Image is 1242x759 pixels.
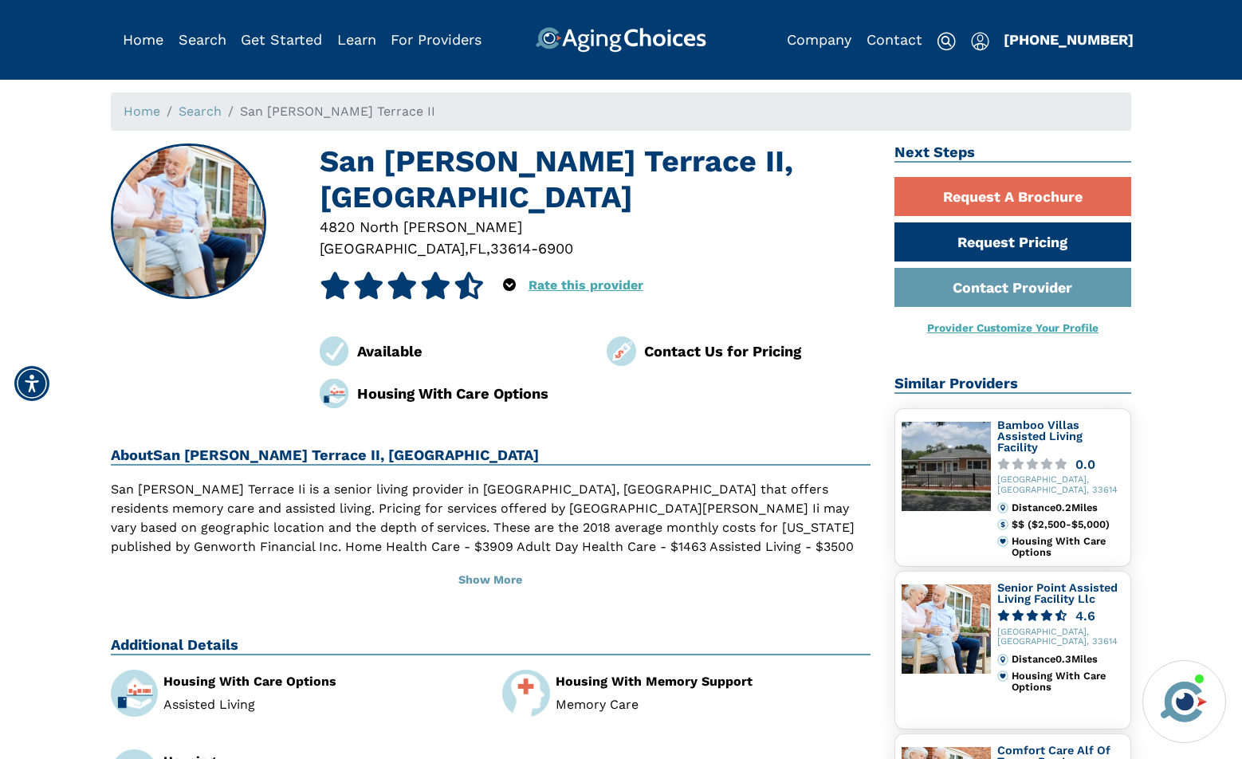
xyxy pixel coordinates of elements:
[1012,654,1124,665] div: Distance 0.3 Miles
[469,240,486,257] span: FL
[556,675,871,688] div: Housing With Memory Support
[179,27,226,53] div: Popover trigger
[241,31,322,48] a: Get Started
[124,104,160,119] a: Home
[123,31,163,48] a: Home
[997,654,1008,665] img: distance.svg
[486,240,490,257] span: ,
[163,698,478,711] li: Assisted Living
[112,145,265,298] img: San Lorenzo Terrace II, Tampa FL
[320,144,871,216] h1: San [PERSON_NAME] Terrace II, [GEOGRAPHIC_DATA]
[894,177,1132,216] a: Request A Brochure
[111,480,871,595] p: San [PERSON_NAME] Terrace Ii is a senior living provider in [GEOGRAPHIC_DATA], [GEOGRAPHIC_DATA] ...
[1012,671,1124,694] div: Housing With Care Options
[894,222,1132,262] a: Request Pricing
[503,272,516,299] div: Popover trigger
[1004,31,1134,48] a: [PHONE_NUMBER]
[894,144,1132,163] h2: Next Steps
[111,92,1131,131] nav: breadcrumb
[357,340,584,362] div: Available
[894,268,1132,307] a: Contact Provider
[465,240,469,257] span: ,
[111,636,871,655] h2: Additional Details
[867,31,922,48] a: Contact
[926,433,1226,651] iframe: iframe
[14,366,49,401] div: Accessibility Menu
[490,238,573,259] div: 33614-6900
[357,383,584,404] div: Housing With Care Options
[556,698,871,711] li: Memory Care
[894,375,1132,394] h2: Similar Providers
[163,675,478,688] div: Housing With Care Options
[927,321,1099,334] a: Provider Customize Your Profile
[937,32,956,51] img: search-icon.svg
[536,27,706,53] img: AgingChoices
[179,104,222,119] a: Search
[787,31,851,48] a: Company
[997,671,1008,682] img: primary.svg
[179,31,226,48] a: Search
[391,31,481,48] a: For Providers
[971,27,989,53] div: Popover trigger
[111,563,871,598] button: Show More
[529,277,643,293] a: Rate this provider
[337,31,376,48] a: Learn
[971,32,989,51] img: user-icon.svg
[240,104,435,119] span: San [PERSON_NAME] Terrace II
[644,340,871,362] div: Contact Us for Pricing
[320,240,465,257] span: [GEOGRAPHIC_DATA]
[320,216,871,238] div: 4820 North [PERSON_NAME]
[111,446,871,466] h2: About San [PERSON_NAME] Terrace II, [GEOGRAPHIC_DATA]
[997,419,1083,453] a: Bamboo Villas Assisted Living Facility
[1157,674,1211,729] img: avatar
